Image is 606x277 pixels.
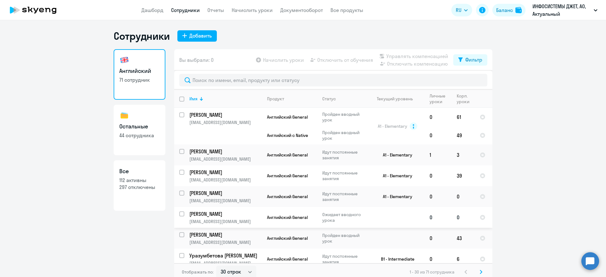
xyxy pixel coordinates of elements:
td: 0 [425,108,452,126]
p: [PERSON_NAME] [189,210,261,217]
p: 297 отключены [119,184,160,191]
p: [EMAIL_ADDRESS][DOMAIN_NAME] [189,120,262,125]
h3: Английский [119,67,160,75]
td: B1 - Intermediate [366,249,425,269]
td: 0 [425,249,452,269]
p: [EMAIL_ADDRESS][DOMAIN_NAME] [189,219,262,224]
div: Добавить [189,32,212,39]
button: Фильтр [453,54,487,66]
td: A1 - Elementary [366,144,425,165]
h1: Сотрудники [114,30,170,42]
img: balance [515,7,522,13]
h3: Остальные [119,122,160,131]
td: A1 - Elementary [366,186,425,207]
span: Отображать по: [182,269,214,275]
a: [PERSON_NAME] [189,169,262,176]
p: Уразумбетова [PERSON_NAME] [189,252,261,259]
p: ИНФОСИСТЕМЫ ДЖЕТ, АО, Актуальный Инфосистемы Джет [532,3,591,18]
td: 43 [452,228,475,249]
p: [PERSON_NAME] [189,190,261,197]
button: RU [451,4,472,16]
span: Английский General [267,235,308,241]
p: Ожидает вводного урока [322,212,365,223]
p: Идут постоянные занятия [322,149,365,161]
input: Поиск по имени, email, продукту или статусу [179,74,487,86]
td: 0 [425,228,452,249]
span: Английский General [267,152,308,158]
td: 0 [452,207,475,228]
p: Пройден вводный урок [322,130,365,141]
p: [EMAIL_ADDRESS][DOMAIN_NAME] [189,239,262,245]
span: Английский General [267,194,308,199]
a: Документооборот [280,7,323,13]
p: Идут постоянные занятия [322,191,365,202]
p: Идут постоянные занятия [322,170,365,181]
a: Остальные44 сотрудника [114,105,165,155]
div: Текущий уровень [377,96,413,102]
a: Английский71 сотрудник [114,49,165,100]
span: Английский с Native [267,133,308,138]
span: Английский General [267,114,308,120]
p: [PERSON_NAME] [189,169,261,176]
a: Все продукты [330,7,363,13]
td: 1 [425,144,452,165]
div: Фильтр [465,56,482,63]
td: 3 [452,144,475,165]
td: 0 [452,186,475,207]
span: Английский General [267,215,308,220]
h3: Все [119,167,160,175]
span: RU [456,6,461,14]
p: [EMAIL_ADDRESS][DOMAIN_NAME] [189,198,262,203]
p: [EMAIL_ADDRESS][DOMAIN_NAME] [189,177,262,183]
p: Идут постоянные занятия [322,253,365,265]
span: Вы выбрали: 0 [179,56,214,64]
a: [PERSON_NAME] [189,148,262,155]
button: Балансbalance [492,4,526,16]
div: Продукт [267,96,284,102]
a: Дашборд [141,7,163,13]
div: Текущий уровень [371,96,424,102]
td: 61 [452,108,475,126]
td: 49 [452,126,475,144]
a: Все112 активны297 отключены [114,160,165,211]
a: [PERSON_NAME] [189,231,262,238]
div: Личные уроки [430,93,451,104]
p: [EMAIL_ADDRESS][DOMAIN_NAME] [189,260,262,266]
div: Баланс [496,6,513,14]
img: english [119,55,129,65]
button: Добавить [177,30,217,42]
p: 71 сотрудник [119,76,160,83]
p: Пройден вводный урок [322,233,365,244]
p: [PERSON_NAME] [189,148,261,155]
td: 39 [452,165,475,186]
div: Статус [322,96,336,102]
a: [PERSON_NAME] [189,190,262,197]
a: [PERSON_NAME] [189,111,262,118]
td: 0 [425,165,452,186]
p: [PERSON_NAME] [189,111,261,118]
a: Уразумбетова [PERSON_NAME] [189,252,262,259]
div: Имя [189,96,198,102]
td: A1 - Elementary [366,165,425,186]
p: [EMAIL_ADDRESS][DOMAIN_NAME] [189,156,262,162]
p: [PERSON_NAME] [189,231,261,238]
p: 112 активны [119,177,160,184]
a: [PERSON_NAME] [189,210,262,217]
span: 1 - 30 из 71 сотрудника [410,269,454,275]
p: 44 сотрудника [119,132,160,139]
td: 0 [425,207,452,228]
td: 0 [425,126,452,144]
span: Английский General [267,173,308,179]
p: Пройден вводный урок [322,111,365,123]
img: others [119,110,129,121]
button: ИНФОСИСТЕМЫ ДЖЕТ, АО, Актуальный Инфосистемы Джет [529,3,601,18]
td: 6 [452,249,475,269]
td: 0 [425,186,452,207]
div: Имя [189,96,262,102]
a: Начислить уроки [232,7,273,13]
span: A1 - Elementary [378,123,407,129]
span: Английский General [267,256,308,262]
a: Отчеты [207,7,224,13]
a: Сотрудники [171,7,200,13]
